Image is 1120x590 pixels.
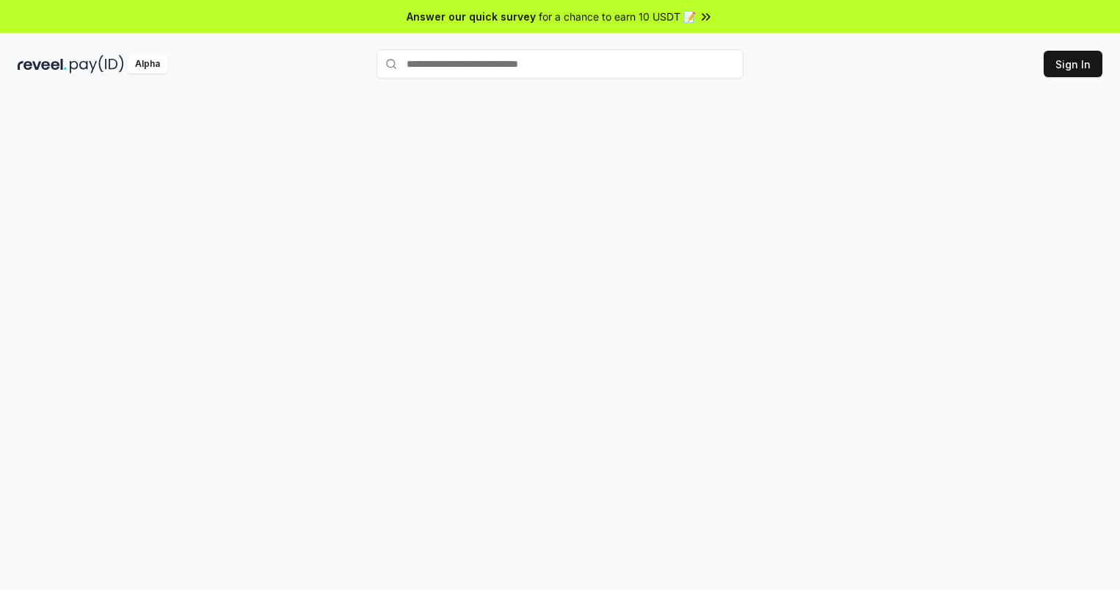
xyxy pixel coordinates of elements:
span: for a chance to earn 10 USDT 📝 [539,9,696,24]
button: Sign In [1044,51,1102,77]
div: Alpha [127,55,168,73]
img: reveel_dark [18,55,67,73]
span: Answer our quick survey [407,9,536,24]
img: pay_id [70,55,124,73]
